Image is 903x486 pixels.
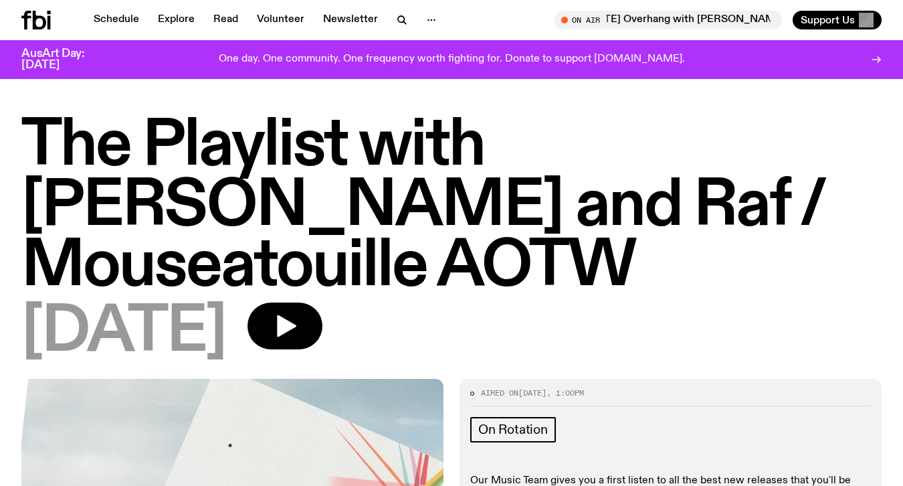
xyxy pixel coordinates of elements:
[315,11,386,29] a: Newsletter
[470,417,556,442] a: On Rotation
[478,422,548,437] span: On Rotation
[555,11,782,29] button: On Air[DATE] Overhang with [PERSON_NAME]
[86,11,147,29] a: Schedule
[21,303,226,363] span: [DATE]
[21,116,882,297] h1: The Playlist with [PERSON_NAME] and Raf / Mouseatouille AOTW
[219,54,685,66] p: One day. One community. One frequency worth fighting for. Donate to support [DOMAIN_NAME].
[21,48,107,71] h3: AusArt Day: [DATE]
[793,11,882,29] button: Support Us
[205,11,246,29] a: Read
[249,11,312,29] a: Volunteer
[481,388,518,398] span: Aired on
[801,14,855,26] span: Support Us
[150,11,203,29] a: Explore
[546,388,584,398] span: , 1:00pm
[518,388,546,398] span: [DATE]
